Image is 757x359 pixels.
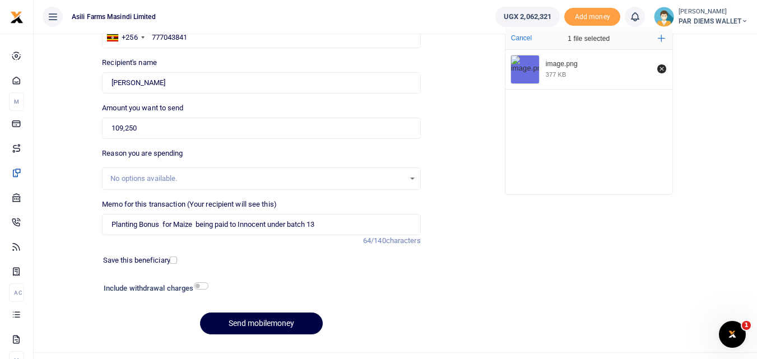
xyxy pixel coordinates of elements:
button: Send mobilemoney [200,313,323,334]
span: characters [386,236,421,245]
li: M [9,92,24,111]
a: profile-user [PERSON_NAME] PAR DIEMS WALLET [654,7,748,27]
input: Enter phone number [102,27,420,48]
a: logo-small logo-large logo-large [10,12,24,21]
h6: Include withdrawal charges [104,284,203,293]
div: image.png [546,60,651,69]
div: No options available. [110,173,404,184]
input: Loading name... [102,72,420,94]
div: File Uploader [505,27,673,195]
img: logo-small [10,11,24,24]
label: Amount you want to send [102,102,183,114]
a: UGX 2,062,321 [495,7,560,27]
span: Add money [564,8,620,26]
input: Enter extra information [102,214,420,235]
iframe: Intercom live chat [719,321,746,348]
label: Reason you are spending [102,148,183,159]
a: Add money [564,12,620,20]
small: [PERSON_NAME] [679,7,748,17]
label: Recipient's name [102,57,157,68]
li: Ac [9,283,24,302]
input: UGX [102,118,420,139]
button: Add more files [653,30,670,46]
img: profile-user [654,7,674,27]
span: PAR DIEMS WALLET [679,16,748,26]
span: 64/140 [363,236,386,245]
li: Wallet ballance [491,7,564,27]
label: Memo for this transaction (Your recipient will see this) [102,199,277,210]
span: 1 [742,321,751,330]
li: Toup your wallet [564,8,620,26]
span: UGX 2,062,321 [504,11,551,22]
button: Cancel [508,31,535,45]
div: 1 file selected [541,27,637,50]
img: image.png [511,55,539,83]
div: +256 [122,32,137,43]
div: Uganda: +256 [103,27,147,48]
label: Save this beneficiary [103,255,170,266]
button: Remove file [656,63,668,75]
span: Asili Farms Masindi Limited [67,12,160,22]
div: 377 KB [546,71,566,78]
